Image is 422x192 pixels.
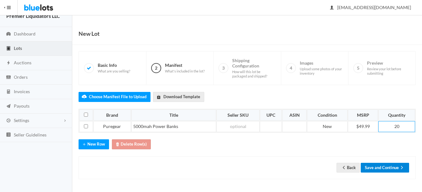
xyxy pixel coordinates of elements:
strong: Premier Liquidators LLC [6,13,60,19]
span: Basic Info [98,62,130,73]
ion-icon: cloud upload [81,94,87,100]
span: [EMAIL_ADDRESS][DOMAIN_NAME] [330,5,411,10]
span: Manifest [165,62,205,73]
ion-icon: trash [114,142,121,148]
th: MSRP [348,109,378,121]
span: Auctions [14,60,31,65]
button: trashDelete Row(s) [112,139,151,149]
span: What are you selling? [98,69,130,73]
span: Payouts [14,103,30,109]
span: Orders [14,74,28,80]
span: Invoices [14,89,30,94]
label: Choose Manifest File to Upload [79,92,151,102]
td: New [307,121,348,132]
th: Condition [307,109,348,121]
th: Seller SKU [216,109,260,121]
span: Shipping Configuration [232,58,276,78]
td: $49.99 [348,121,378,132]
ion-icon: arrow forward [399,165,405,171]
span: 3 [218,63,228,73]
ion-icon: clipboard [5,46,12,52]
th: Title [131,109,216,121]
a: arrow backBack [337,163,360,173]
span: 2 [151,63,161,73]
span: Preview [367,60,410,75]
span: Seller Guidelines [14,132,47,137]
th: Quantity [378,109,415,121]
ion-icon: calculator [5,89,12,95]
a: downloadDownload Template [153,92,204,102]
ion-icon: arrow back [341,165,347,171]
td: 5000mah Power Banks [131,121,216,132]
th: UPC [260,109,282,121]
span: Review your lot before submitting [367,67,410,75]
span: 5 [353,63,363,73]
span: Lots [14,45,22,51]
th: ASIN [282,109,307,121]
ion-icon: cash [5,75,12,81]
span: Dashboard [14,31,36,36]
span: Settings [14,118,29,123]
span: Upload some photos of your inventory [300,67,343,75]
button: Save and Continuearrow forward [361,163,409,173]
span: Images [300,60,343,75]
ion-icon: paper plane [5,104,12,109]
span: What's included in the lot? [165,69,205,73]
ion-icon: download [156,94,162,100]
span: How will this lot be packaged and shipped? [232,70,276,78]
ion-icon: person [329,5,335,11]
th: Brand [93,109,131,121]
button: addNew Row [79,139,109,149]
ion-icon: cog [5,118,12,124]
ion-icon: add [81,142,87,148]
ion-icon: list box [5,132,12,138]
ion-icon: speedometer [5,31,12,37]
h1: New Lot [79,29,100,38]
td: 20 [378,121,415,132]
span: 4 [286,63,296,73]
td: Puregear [93,121,131,132]
ion-icon: flash [5,60,12,66]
